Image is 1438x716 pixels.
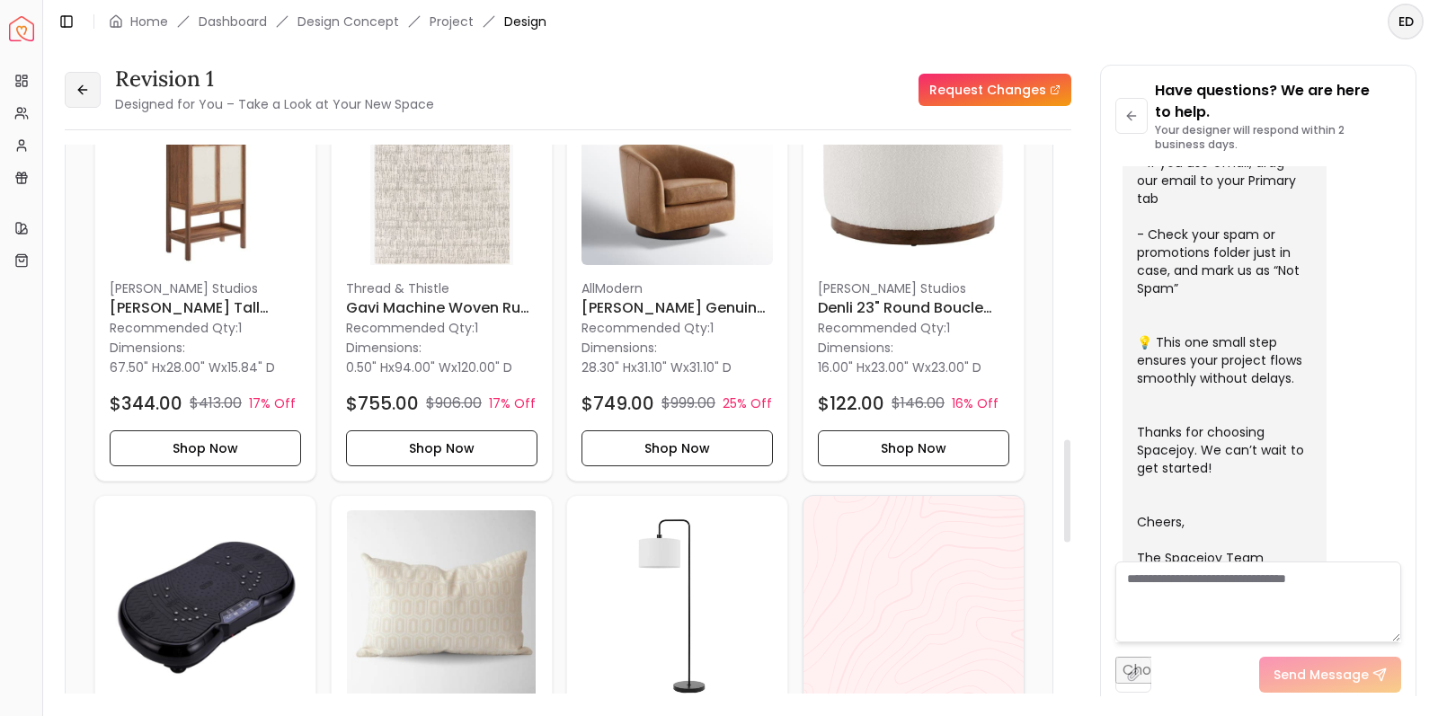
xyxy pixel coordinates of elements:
p: $999.00 [661,392,715,413]
span: ED [1389,5,1422,38]
h6: Gavi Machine Woven Rug 7'10 x 10' [346,296,537,318]
a: Project [430,13,474,31]
span: 16.00" H [818,358,865,376]
span: 120.00" D [457,358,512,376]
a: Spacejoy [9,16,34,41]
p: 16% Off [952,393,999,411]
img: Arnor Geometric Cotton Pillow Cover image [346,510,537,702]
h6: [PERSON_NAME] Genuine Leather Swivel Barrel Chair [581,296,773,318]
p: 25% Off [723,393,772,411]
a: Request Changes [919,74,1071,106]
p: x x [110,358,275,376]
button: ED [1388,4,1424,40]
span: 67.50" H [110,358,160,376]
a: Dashboard [199,13,267,31]
h6: Denli 23" Round Boucle Ottoman [818,296,1009,318]
p: Dimensions: [110,336,185,358]
span: 31.10" W [637,358,683,376]
p: 17% Off [489,393,536,411]
p: [PERSON_NAME] Studios [818,278,1009,296]
p: Dimensions: [581,336,657,358]
span: 28.00" W [166,358,221,376]
h4: $344.00 [110,390,182,415]
img: Gavi Machine Woven Rug 7'10 x 10' image [346,74,537,265]
p: x x [818,358,981,376]
h6: [PERSON_NAME] Tall [PERSON_NAME] Grain Standing Storage Cabinet [110,296,301,318]
span: 94.00" W [395,358,451,376]
button: Shop Now [110,429,301,465]
p: Recommended Qty: 1 [581,318,773,336]
button: Shop Now [346,429,537,465]
p: $146.00 [892,392,945,413]
a: Bennett Genuine Leather Swivel Barrel Chair imageAllModern[PERSON_NAME] Genuine Leather Swivel Ba... [566,58,788,482]
img: Spacejoy Logo [9,16,34,41]
div: Gavi Machine Woven Rug 7'10 x 10' [331,58,553,482]
li: Design Concept [297,13,399,31]
p: Recommended Qty: 1 [346,318,537,336]
img: Carmen Tall Wood Grain Standing Storage Cabinet image [110,74,301,265]
h4: $749.00 [581,390,654,415]
div: Bennett Genuine Leather Swivel Barrel Chair [566,58,788,482]
button: Shop Now [581,429,773,465]
span: 31.10" D [689,358,732,376]
nav: breadcrumb [109,13,546,31]
a: Carmen Tall Wood Grain Standing Storage Cabinet image[PERSON_NAME] Studios[PERSON_NAME] Tall [PER... [94,58,316,482]
p: Recommended Qty: 1 [110,318,301,336]
span: 28.30" H [581,358,631,376]
div: Denli 23" Round Boucle Ottoman [803,58,1025,482]
span: Design [504,13,546,31]
a: Denli 23" Round Boucle Ottoman image[PERSON_NAME] StudiosDenli 23" Round Boucle OttomanRecommende... [803,58,1025,482]
p: [PERSON_NAME] Studios [110,278,301,296]
p: Dimensions: [818,336,893,358]
p: AllModern [581,278,773,296]
div: Carmen Tall Wood Grain Standing Storage Cabinet [94,58,316,482]
span: 23.00" D [931,358,981,376]
img: Bennett Genuine Leather Swivel Barrel Chair image [581,74,773,265]
h4: $122.00 [818,390,884,415]
p: x x [346,358,512,376]
h3: Revision 1 [115,65,434,93]
img: Denli 23" Round Boucle Ottoman image [818,74,1009,265]
p: Dimensions: [346,336,422,358]
p: Recommended Qty: 1 [818,318,1009,336]
a: Home [130,13,168,31]
span: 15.84" D [227,358,275,376]
small: Designed for You – Take a Look at Your New Space [115,95,434,113]
img: Vibration Plate image [110,510,301,702]
p: 17% Off [249,393,296,411]
p: $413.00 [190,392,242,413]
p: $906.00 [426,392,482,413]
button: Shop Now [818,429,1009,465]
p: x x [581,358,732,376]
img: Chattahoochee Arched Floor Lamp image [581,510,773,702]
p: Your designer will respond within 2 business days. [1155,123,1401,152]
h4: $755.00 [346,390,419,415]
p: Thread & Thistle [346,278,537,296]
span: 0.50" H [346,358,388,376]
span: 23.00" W [871,358,925,376]
a: Gavi Machine Woven Rug 7'10 x 10' imageThread & ThistleGavi Machine Woven Rug 7'10 x 10'Recommend... [331,58,553,482]
p: Have questions? We are here to help. [1155,80,1401,123]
